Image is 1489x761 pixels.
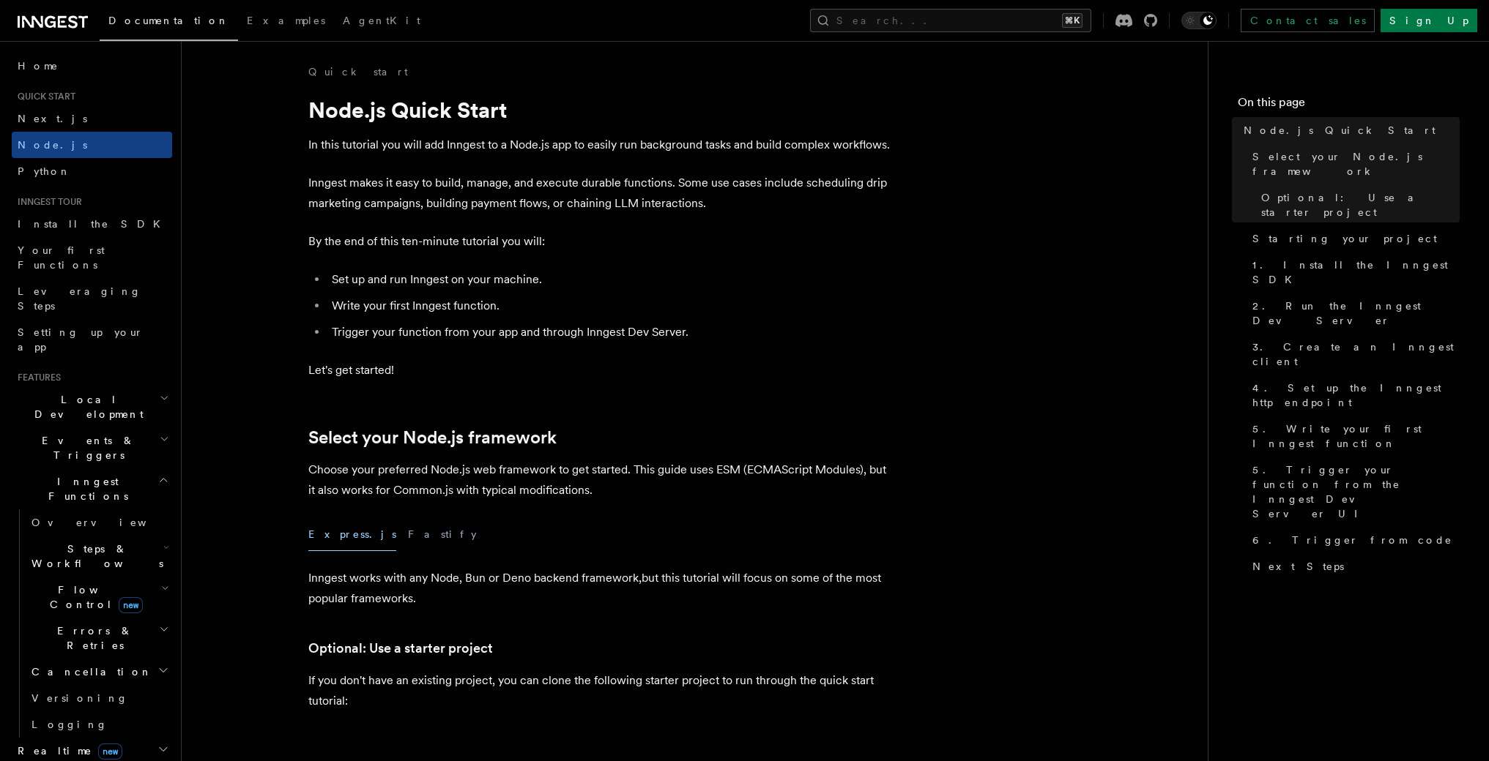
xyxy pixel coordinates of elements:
[1252,421,1460,451] span: 5. Write your first Inngest function
[1252,462,1460,521] span: 5. Trigger your function from the Inngest Dev Server UI
[308,568,894,609] p: Inngest works with any Node, Bun or Deno backend framework,but this tutorial will focus on some o...
[98,743,122,760] span: new
[18,218,169,230] span: Install the SDK
[334,4,429,40] a: AgentKit
[327,296,894,316] li: Write your first Inngest function.
[12,105,172,132] a: Next.js
[108,15,229,26] span: Documentation
[308,427,557,448] a: Select your Node.js framework
[1247,334,1460,375] a: 3. Create an Inngest client
[31,719,108,730] span: Logging
[12,392,160,421] span: Local Development
[327,269,894,290] li: Set up and run Inngest on your machine.
[408,518,477,551] button: Fastify
[810,9,1091,32] button: Search...⌘K
[12,211,172,237] a: Install the SDK
[12,427,172,468] button: Events & Triggers
[12,319,172,360] a: Setting up your app
[1252,559,1344,574] span: Next Steps
[1261,190,1460,220] span: Optional: Use a starter project
[12,196,82,208] span: Inngest tour
[1181,12,1217,29] button: Toggle dark mode
[18,59,59,73] span: Home
[18,244,105,271] span: Your first Functions
[1252,340,1460,369] span: 3. Create an Inngest client
[343,15,420,26] span: AgentKit
[308,670,894,711] p: If you don't have an existing project, you can clone the following starter project to run through...
[308,360,894,380] p: Let's get started!
[1252,258,1460,287] span: 1. Install the Inngest SDK
[1238,94,1460,117] h4: On this page
[1247,457,1460,527] a: 5. Trigger your function from the Inngest Dev Server UI
[18,326,144,353] span: Setting up your app
[26,577,172,618] button: Flow Controlnew
[1247,375,1460,416] a: 4. Set up the Inngest http endpoint
[12,743,122,758] span: Realtime
[12,433,160,462] span: Events & Triggers
[26,623,159,653] span: Errors & Retries
[26,711,172,738] a: Logging
[18,165,71,177] span: Python
[26,541,163,571] span: Steps & Workflows
[12,372,61,383] span: Features
[26,536,172,577] button: Steps & Workflows
[308,231,894,252] p: By the end of this ten-minute tutorial you will:
[12,237,172,278] a: Your first Functions
[1062,13,1083,28] kbd: ⌘K
[12,509,172,738] div: Inngest Functions
[308,518,396,551] button: Express.js
[308,97,894,123] h1: Node.js Quick Start
[1252,380,1460,410] span: 4. Set up the Inngest http endpoint
[26,685,172,711] a: Versioning
[12,278,172,319] a: Leveraging Steps
[26,659,172,685] button: Cancellation
[1247,416,1460,457] a: 5. Write your first Inngest function
[12,386,172,427] button: Local Development
[1252,231,1437,246] span: Starting your project
[1247,553,1460,580] a: Next Steps
[31,692,128,704] span: Versioning
[1252,533,1452,547] span: 6. Trigger from code
[1255,184,1460,225] a: Optional: Use a starter project
[1241,9,1375,32] a: Contact sales
[100,4,238,41] a: Documentation
[1244,123,1436,138] span: Node.js Quick Start
[308,173,894,214] p: Inngest makes it easy to build, manage, and execute durable functions. Some use cases include sch...
[1381,9,1477,32] a: Sign Up
[18,113,87,124] span: Next.js
[26,509,172,536] a: Overview
[119,597,143,613] span: new
[238,4,334,40] a: Examples
[327,322,894,342] li: Trigger your function from your app and through Inngest Dev Server.
[26,664,152,679] span: Cancellation
[12,91,75,102] span: Quick start
[26,618,172,659] button: Errors & Retries
[12,158,172,184] a: Python
[1247,293,1460,334] a: 2. Run the Inngest Dev Server
[12,474,158,503] span: Inngest Functions
[12,53,172,79] a: Home
[12,132,172,158] a: Node.js
[1252,299,1460,328] span: 2. Run the Inngest Dev Server
[247,15,325,26] span: Examples
[308,135,894,155] p: In this tutorial you will add Inngest to a Node.js app to easily run background tasks and build c...
[18,285,141,312] span: Leveraging Steps
[26,582,161,612] span: Flow Control
[1238,117,1460,143] a: Node.js Quick Start
[18,139,87,151] span: Node.js
[31,517,182,528] span: Overview
[1247,252,1460,293] a: 1. Install the Inngest SDK
[308,460,894,501] p: Choose your preferred Node.js web framework to get started. This guide uses ESM (ECMAScript Modul...
[12,468,172,509] button: Inngest Functions
[1247,143,1460,184] a: Select your Node.js framework
[308,64,408,79] a: Quick start
[308,638,493,659] a: Optional: Use a starter project
[1252,149,1460,179] span: Select your Node.js framework
[1247,527,1460,553] a: 6. Trigger from code
[1247,225,1460,252] a: Starting your project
